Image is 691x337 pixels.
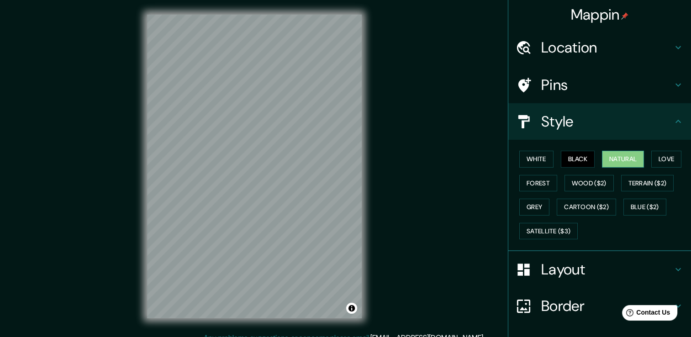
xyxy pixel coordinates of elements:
button: Satellite ($3) [519,223,578,240]
div: Style [508,103,691,140]
button: Black [561,151,595,168]
iframe: Help widget launcher [610,301,681,327]
div: Layout [508,251,691,288]
div: Pins [508,67,691,103]
button: Cartoon ($2) [557,199,616,216]
canvas: Map [147,15,362,318]
h4: Mappin [571,5,629,24]
div: Border [508,288,691,324]
button: Love [651,151,681,168]
button: Forest [519,175,557,192]
h4: Location [541,38,673,57]
button: Grey [519,199,549,216]
h4: Layout [541,260,673,279]
button: Terrain ($2) [621,175,674,192]
img: pin-icon.png [621,12,628,20]
div: Location [508,29,691,66]
button: Blue ($2) [623,199,666,216]
h4: Pins [541,76,673,94]
button: Toggle attribution [346,303,357,314]
button: Wood ($2) [564,175,614,192]
h4: Border [541,297,673,315]
h4: Style [541,112,673,131]
button: Natural [602,151,644,168]
button: White [519,151,554,168]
